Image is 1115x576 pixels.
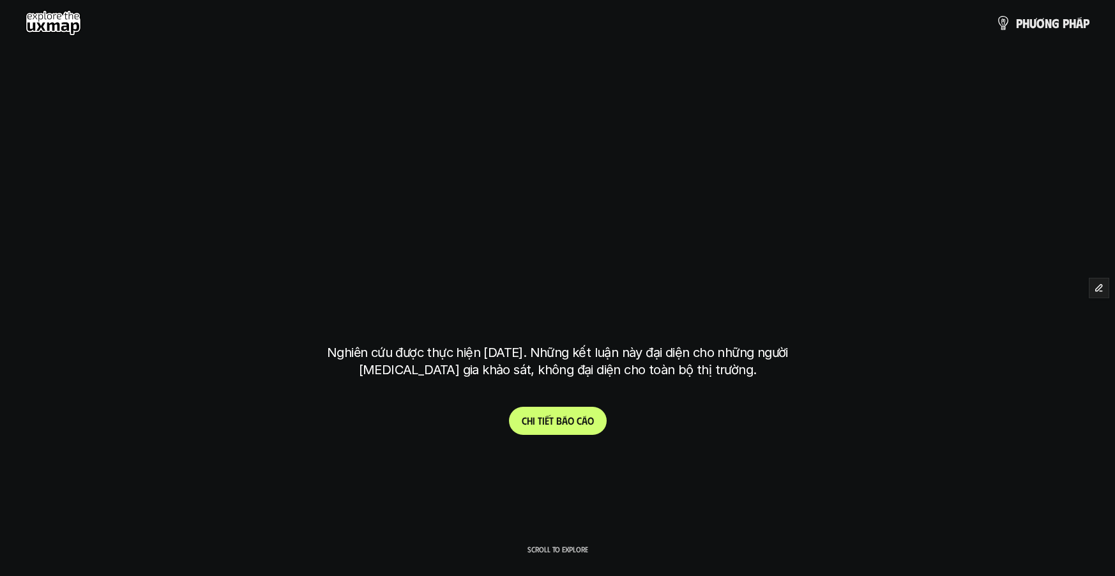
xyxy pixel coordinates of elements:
span: o [588,414,594,427]
span: b [556,414,562,427]
span: i [542,414,545,427]
a: Chitiếtbáocáo [509,407,607,435]
span: h [1022,16,1029,30]
a: phươngpháp [996,10,1089,36]
span: t [549,414,554,427]
span: p [1083,16,1089,30]
p: Nghiên cứu được thực hiện [DATE]. Những kết luận này đại diện cho những người [MEDICAL_DATA] gia ... [318,344,797,379]
p: Scroll to explore [527,545,588,554]
span: o [568,414,574,427]
span: á [1076,16,1083,30]
span: h [527,414,533,427]
span: g [1052,16,1059,30]
span: ơ [1036,16,1045,30]
span: ế [545,414,549,427]
h1: phạm vi công việc của [324,162,791,215]
span: á [582,414,588,427]
span: c [577,414,582,427]
span: C [522,414,527,427]
span: p [1016,16,1022,30]
button: Edit Framer Content [1089,278,1109,298]
span: i [533,414,535,427]
span: h [1069,16,1076,30]
span: p [1063,16,1069,30]
h1: tại [GEOGRAPHIC_DATA] [330,262,785,316]
span: t [538,414,542,427]
h6: Kết quả nghiên cứu [513,130,611,144]
span: n [1045,16,1052,30]
span: ư [1029,16,1036,30]
span: á [562,414,568,427]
